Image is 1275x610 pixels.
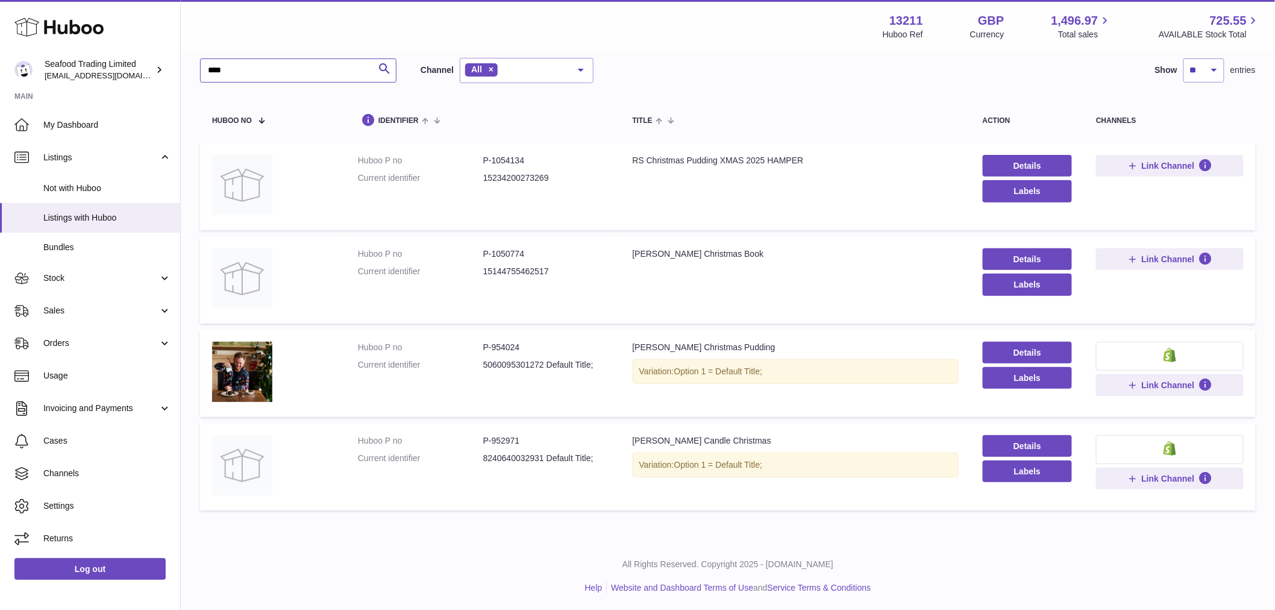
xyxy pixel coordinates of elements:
[633,453,959,477] div: Variation:
[212,117,252,125] span: Huboo no
[43,272,158,284] span: Stock
[983,461,1073,482] button: Labels
[1096,117,1244,125] div: channels
[983,274,1073,295] button: Labels
[611,583,753,593] a: Website and Dashboard Terms of Use
[1159,29,1261,40] span: AVAILABLE Stock Total
[983,342,1073,363] a: Details
[1096,374,1244,396] button: Link Channel
[1142,254,1195,265] span: Link Channel
[483,155,609,166] dd: P-1054134
[674,366,763,376] span: Option 1 = Default Title;
[483,266,609,277] dd: 15144755462517
[1155,64,1177,76] label: Show
[43,242,171,253] span: Bundles
[43,435,171,447] span: Cases
[1164,348,1176,362] img: shopify-small.png
[358,266,483,277] dt: Current identifier
[471,64,482,74] span: All
[768,583,871,593] a: Service Terms & Conditions
[212,342,272,402] img: Rick Stein Christmas Pudding
[983,248,1073,270] a: Details
[1096,248,1244,270] button: Link Channel
[483,453,609,464] dd: 8240640032931 Default Title;
[483,435,609,447] dd: P-952971
[43,212,171,224] span: Listings with Huboo
[1230,64,1256,76] span: entries
[983,180,1073,202] button: Labels
[483,359,609,371] dd: 5060095301272 Default Title;
[43,338,158,349] span: Orders
[983,435,1073,457] a: Details
[43,500,171,512] span: Settings
[983,367,1073,389] button: Labels
[43,183,171,194] span: Not with Huboo
[983,117,1073,125] div: action
[1051,13,1112,40] a: 1,496.97 Total sales
[43,370,171,382] span: Usage
[14,558,166,580] a: Log out
[633,117,653,125] span: title
[1142,380,1195,391] span: Link Channel
[358,359,483,371] dt: Current identifier
[970,29,1004,40] div: Currency
[45,58,153,81] div: Seafood Trading Limited
[1058,29,1112,40] span: Total sales
[1096,155,1244,177] button: Link Channel
[378,117,419,125] span: identifier
[483,342,609,353] dd: P-954024
[43,533,171,544] span: Returns
[358,435,483,447] dt: Huboo P no
[14,61,33,79] img: internalAdmin-13211@internal.huboo.com
[978,13,1004,29] strong: GBP
[585,583,603,593] a: Help
[1210,13,1247,29] span: 725.55
[358,172,483,184] dt: Current identifier
[1096,468,1244,489] button: Link Channel
[421,64,454,76] label: Channel
[483,172,609,184] dd: 15234200273269
[1164,441,1176,456] img: shopify-small.png
[607,582,871,594] li: and
[43,403,158,414] span: Invoicing and Payments
[674,460,763,470] span: Option 1 = Default Title;
[358,342,483,353] dt: Huboo P no
[358,453,483,464] dt: Current identifier
[483,248,609,260] dd: P-1050774
[43,119,171,131] span: My Dashboard
[1159,13,1261,40] a: 725.55 AVAILABLE Stock Total
[633,435,959,447] div: [PERSON_NAME] Candle Christmas
[633,155,959,166] div: RS Christmas Pudding XMAS 2025 HAMPER
[43,305,158,316] span: Sales
[983,155,1073,177] a: Details
[212,155,272,215] img: RS Christmas Pudding XMAS 2025 HAMPER
[190,559,1265,570] p: All Rights Reserved. Copyright 2025 - [DOMAIN_NAME]
[889,13,923,29] strong: 13211
[358,248,483,260] dt: Huboo P no
[43,468,171,479] span: Channels
[1142,160,1195,171] span: Link Channel
[1142,473,1195,484] span: Link Channel
[633,248,959,260] div: [PERSON_NAME] Christmas Book
[45,71,177,80] span: [EMAIL_ADDRESS][DOMAIN_NAME]
[212,248,272,309] img: Rick Stein's Christmas Book
[633,342,959,353] div: [PERSON_NAME] Christmas Pudding
[212,435,272,495] img: Jill Stein Candle Christmas
[358,155,483,166] dt: Huboo P no
[43,152,158,163] span: Listings
[1051,13,1098,29] span: 1,496.97
[883,29,923,40] div: Huboo Ref
[633,359,959,384] div: Variation:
